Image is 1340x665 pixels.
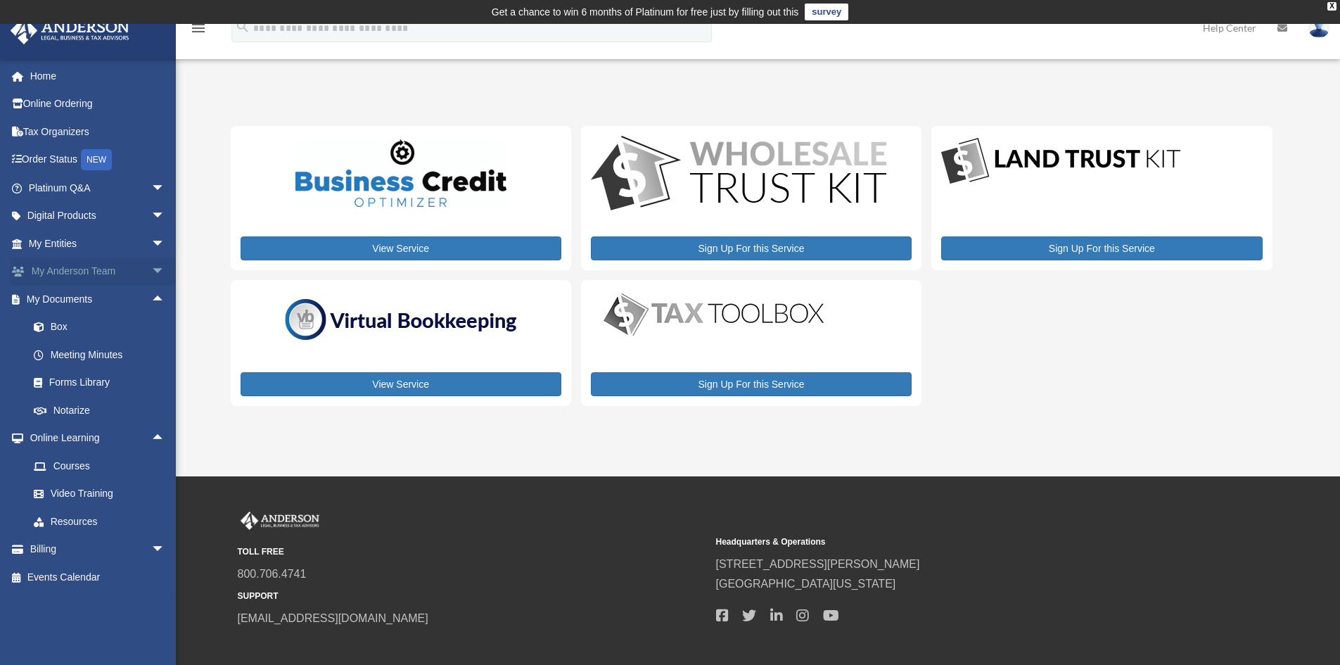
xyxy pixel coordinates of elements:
[190,25,207,37] a: menu
[151,536,179,564] span: arrow_drop_down
[20,396,186,424] a: Notarize
[20,313,186,341] a: Box
[10,563,186,591] a: Events Calendar
[10,229,186,258] a: My Entitiesarrow_drop_down
[190,20,207,37] i: menu
[10,258,186,286] a: My Anderson Teamarrow_drop_down
[941,236,1262,260] a: Sign Up For this Service
[238,568,307,580] a: 800.706.4741
[591,290,837,339] img: taxtoolbox_new-1.webp
[10,202,179,230] a: Digital Productsarrow_drop_down
[20,507,186,536] a: Resources
[20,480,186,508] a: Video Training
[10,424,186,452] a: Online Learningarrow_drop_up
[492,4,799,20] div: Get a chance to win 6 months of Platinum for free just by filling out this
[151,174,179,203] span: arrow_drop_down
[591,372,912,396] a: Sign Up For this Service
[151,258,179,286] span: arrow_drop_down
[238,589,706,604] small: SUPPORT
[151,424,179,453] span: arrow_drop_up
[238,545,706,559] small: TOLL FREE
[1308,18,1329,38] img: User Pic
[10,146,186,175] a: Order StatusNEW
[591,236,912,260] a: Sign Up For this Service
[151,285,179,314] span: arrow_drop_up
[238,512,322,530] img: Anderson Advisors Platinum Portal
[238,612,428,624] a: [EMAIL_ADDRESS][DOMAIN_NAME]
[716,558,920,570] a: [STREET_ADDRESS][PERSON_NAME]
[10,118,186,146] a: Tax Organizers
[241,236,561,260] a: View Service
[20,369,186,397] a: Forms Library
[151,229,179,258] span: arrow_drop_down
[1327,2,1336,11] div: close
[716,535,1185,550] small: Headquarters & Operations
[20,452,186,480] a: Courses
[591,136,886,214] img: WS-Trust-Kit-lgo-1.jpg
[235,19,250,34] i: search
[20,341,186,369] a: Meeting Minutes
[10,62,186,90] a: Home
[805,4,848,20] a: survey
[10,536,186,564] a: Billingarrow_drop_down
[10,174,186,202] a: Platinum Q&Aarrow_drop_down
[10,285,186,313] a: My Documentsarrow_drop_up
[81,149,112,170] div: NEW
[941,136,1180,187] img: LandTrust_lgo-1.jpg
[151,202,179,231] span: arrow_drop_down
[6,17,134,44] img: Anderson Advisors Platinum Portal
[10,90,186,118] a: Online Ordering
[241,372,561,396] a: View Service
[716,578,896,590] a: [GEOGRAPHIC_DATA][US_STATE]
